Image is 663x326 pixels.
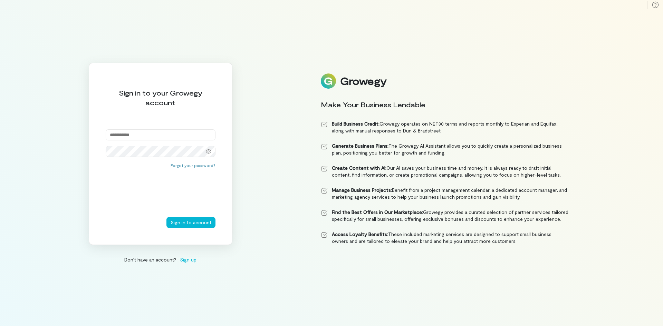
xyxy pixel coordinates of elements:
li: Our AI saves your business time and money. It is always ready to draft initial content, find info... [321,165,569,178]
button: Sign in to account [166,217,215,228]
strong: Build Business Credit: [332,121,379,127]
strong: Find the Best Offers in Our Marketplace: [332,209,423,215]
div: Don’t have an account? [89,256,232,263]
li: Growegy provides a curated selection of partner services tailored specifically for small business... [321,209,569,223]
img: Logo [321,73,336,89]
button: Forgot your password? [171,162,215,168]
li: The Growegy AI Assistant allows you to quickly create a personalized business plan, positioning y... [321,142,569,156]
strong: Manage Business Projects: [332,187,392,193]
div: Make Your Business Lendable [321,100,569,109]
div: Sign in to your Growegy account [106,88,215,107]
strong: Generate Business Plans: [332,143,388,149]
strong: Access Loyalty Benefits: [332,231,388,237]
div: Growegy [340,75,386,87]
li: Growegy operates on NET30 terms and reports monthly to Experian and Equifax, along with manual re... [321,120,569,134]
li: These included marketing services are designed to support small business owners and are tailored ... [321,231,569,245]
strong: Create Content with AI: [332,165,386,171]
li: Benefit from a project management calendar, a dedicated account manager, and marketing agency ser... [321,187,569,200]
span: Sign up [180,256,196,263]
